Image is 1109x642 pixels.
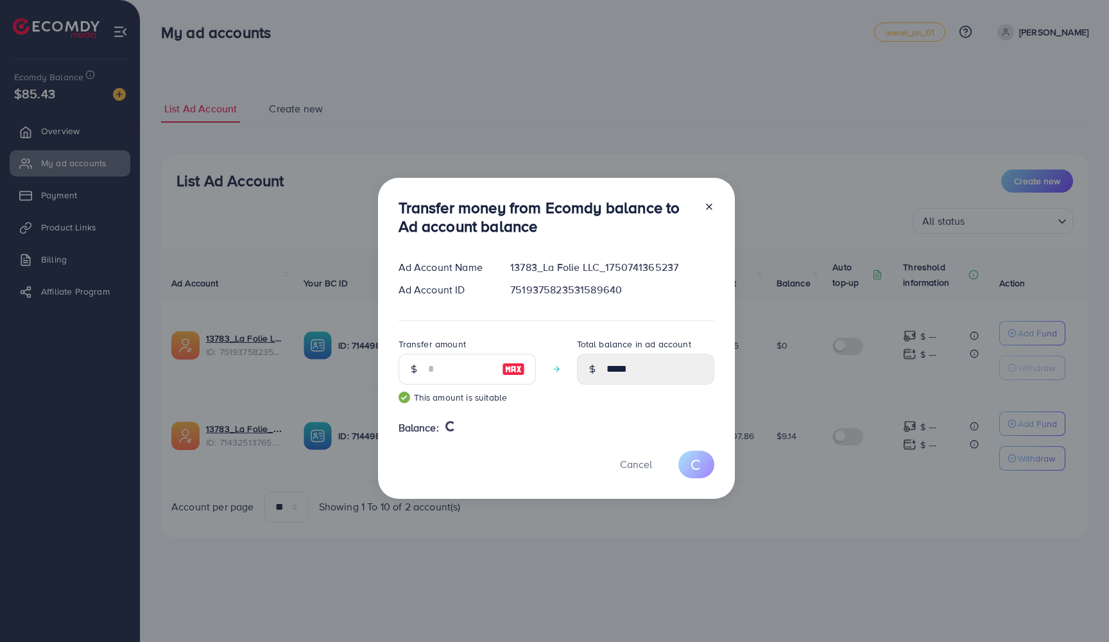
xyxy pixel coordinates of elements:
label: Transfer amount [399,338,466,351]
div: Ad Account Name [388,260,501,275]
label: Total balance in ad account [577,338,691,351]
small: This amount is suitable [399,391,536,404]
div: 13783_La Folie LLC_1750741365237 [500,260,724,275]
h3: Transfer money from Ecomdy balance to Ad account balance [399,198,694,236]
div: 7519375823531589640 [500,282,724,297]
iframe: Chat [1054,584,1099,632]
img: guide [399,392,410,403]
img: image [502,361,525,377]
button: Cancel [604,451,668,478]
div: Ad Account ID [388,282,501,297]
span: Balance: [399,421,439,435]
span: Cancel [620,457,652,471]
